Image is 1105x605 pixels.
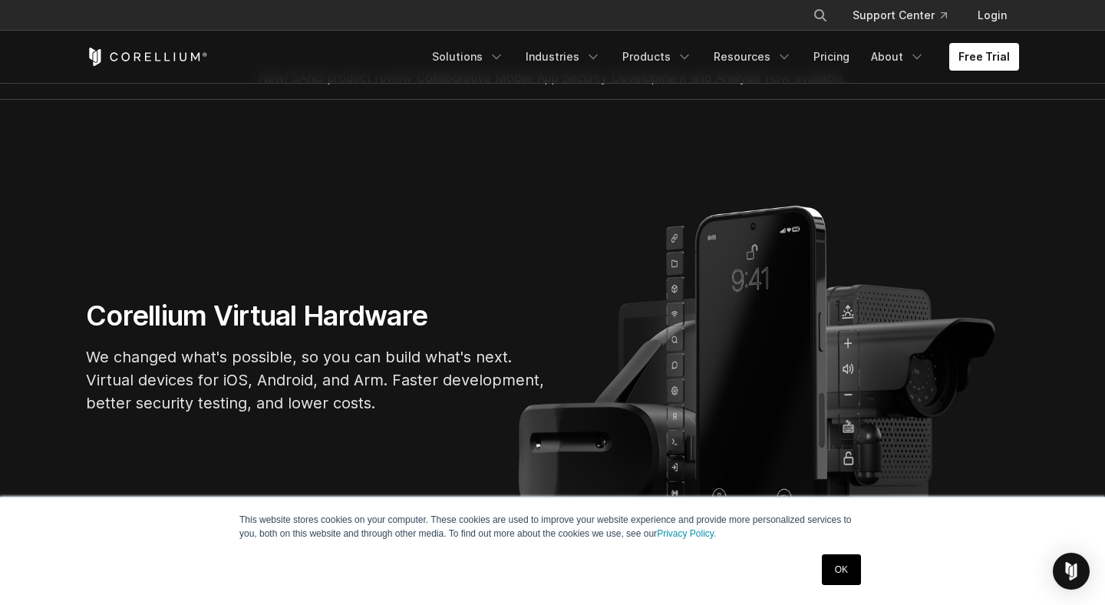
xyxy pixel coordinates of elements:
a: Corellium Home [86,48,208,66]
button: Search [806,2,834,29]
div: Open Intercom Messenger [1053,553,1090,590]
div: Navigation Menu [423,43,1019,71]
a: Free Trial [949,43,1019,71]
a: About [862,43,934,71]
a: Resources [704,43,801,71]
h1: Corellium Virtual Hardware [86,299,546,333]
div: Navigation Menu [794,2,1019,29]
p: We changed what's possible, so you can build what's next. Virtual devices for iOS, Android, and A... [86,345,546,415]
a: Products [613,43,701,71]
a: Privacy Policy. [657,528,716,539]
a: Pricing [804,43,859,71]
a: Login [965,2,1019,29]
a: Solutions [423,43,513,71]
a: Industries [516,43,610,71]
a: Support Center [840,2,959,29]
p: This website stores cookies on your computer. These cookies are used to improve your website expe... [239,513,866,541]
a: OK [822,554,861,585]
